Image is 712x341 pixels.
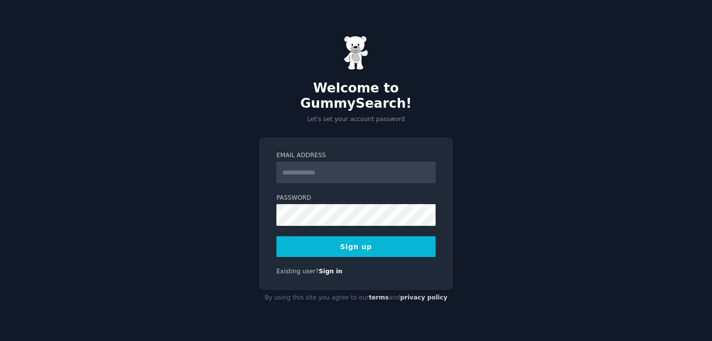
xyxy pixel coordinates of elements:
a: privacy policy [400,294,447,301]
h2: Welcome to GummySearch! [259,81,453,112]
a: Sign in [319,268,343,275]
button: Sign up [276,236,436,257]
label: Password [276,194,436,203]
label: Email Address [276,151,436,160]
img: Gummy Bear [344,36,368,70]
a: terms [369,294,389,301]
span: Existing user? [276,268,319,275]
p: Let's set your account password [259,115,453,124]
div: By using this site you agree to our and [259,290,453,306]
